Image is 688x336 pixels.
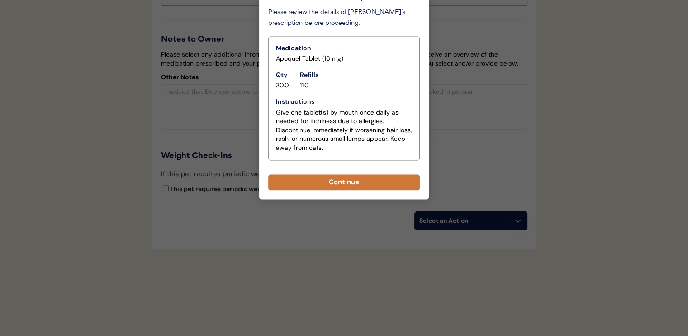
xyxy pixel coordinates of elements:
div: Instructions [276,97,314,106]
div: Refills [300,71,318,80]
div: Please review the details of [PERSON_NAME]’s prescription before proceeding. [268,7,420,29]
div: Apoquel Tablet (16 mg) [276,54,343,63]
button: Continue [268,174,420,190]
div: 11.0 [300,81,309,90]
div: Medication [276,44,311,53]
div: Give one tablet(s) by mouth once daily as needed for itchiness due to allergies. Discontinue imme... [276,108,412,153]
div: Qty [276,71,287,80]
div: 30.0 [276,81,289,90]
